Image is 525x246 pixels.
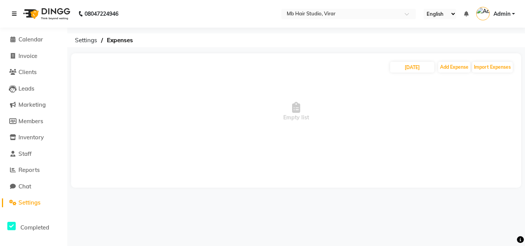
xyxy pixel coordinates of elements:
a: Marketing [2,101,65,109]
span: Invoice [18,52,37,59]
a: Inventory [2,133,65,142]
span: Leads [18,85,34,92]
span: Admin [493,10,510,18]
span: Inventory [18,134,44,141]
span: Clients [18,68,37,76]
span: Settings [71,33,101,47]
button: Import Expenses [472,62,513,73]
button: Add Expense [438,62,470,73]
a: Clients [2,68,65,77]
input: PLACEHOLDER.DATE [390,62,434,73]
img: logo [20,3,72,25]
span: Calendar [18,36,43,43]
a: Calendar [2,35,65,44]
b: 08047224946 [85,3,118,25]
span: Empty list [79,73,513,150]
span: Members [18,117,43,125]
a: Reports [2,166,65,175]
span: Staff [18,150,32,157]
span: Marketing [18,101,46,108]
span: Settings [18,199,40,206]
a: Staff [2,150,65,158]
a: Chat [2,182,65,191]
span: Chat [18,183,31,190]
span: Expenses [103,33,137,47]
a: Leads [2,84,65,93]
a: Invoice [2,52,65,61]
span: Completed [20,224,49,231]
a: Members [2,117,65,126]
img: Admin [476,7,490,20]
a: Settings [2,198,65,207]
span: Reports [18,166,40,173]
